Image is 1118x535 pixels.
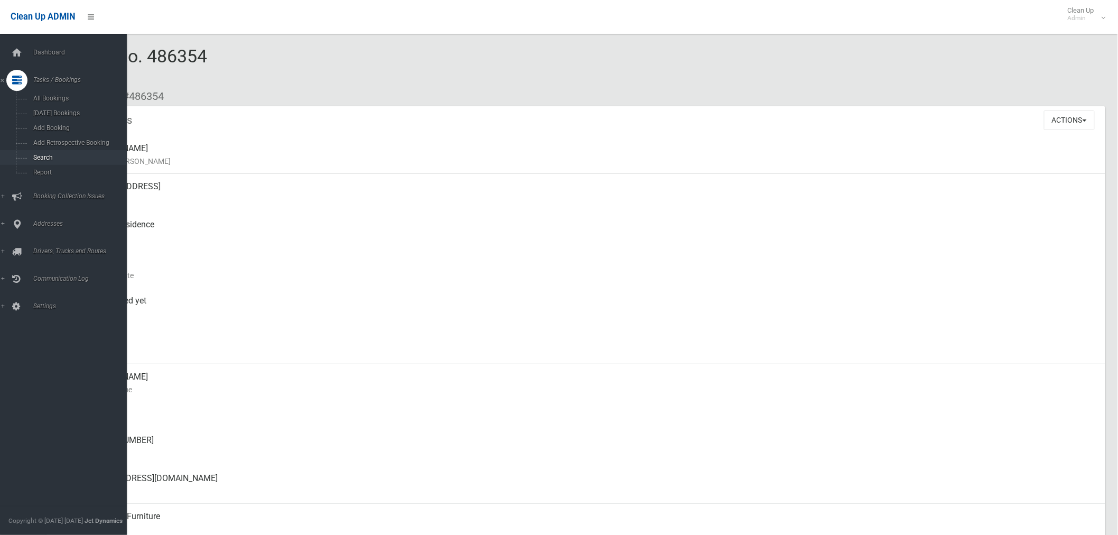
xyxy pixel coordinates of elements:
[30,192,136,200] span: Booking Collection Issues
[46,45,207,87] span: Booking No. 486354
[85,250,1097,288] div: [DATE]
[30,154,127,161] span: Search
[85,364,1097,402] div: [PERSON_NAME]
[30,302,136,310] span: Settings
[30,139,127,146] span: Add Retrospective Booking
[85,212,1097,250] div: Front of Residence
[85,193,1097,206] small: Address
[11,12,75,22] span: Clean Up ADMIN
[1044,110,1095,130] button: Actions
[30,109,127,117] span: [DATE] Bookings
[85,155,1097,168] small: Name of [PERSON_NAME]
[85,466,1097,504] div: [EMAIL_ADDRESS][DOMAIN_NAME]
[30,76,136,84] span: Tasks / Bookings
[30,247,136,255] span: Drivers, Trucks and Routes
[85,136,1097,174] div: [PERSON_NAME]
[115,87,164,106] li: #486354
[30,124,127,132] span: Add Booking
[85,383,1097,396] small: Contact Name
[30,220,136,227] span: Addresses
[1063,6,1105,22] span: Clean Up
[30,95,127,102] span: All Bookings
[85,307,1097,320] small: Collected At
[8,517,83,524] span: Copyright © [DATE]-[DATE]
[85,288,1097,326] div: Not collected yet
[85,326,1097,364] div: [DATE]
[85,269,1097,282] small: Collection Date
[85,485,1097,497] small: Email
[85,409,1097,421] small: Mobile
[30,275,136,282] span: Communication Log
[46,466,1105,504] a: [EMAIL_ADDRESS][DOMAIN_NAME]Email
[85,517,123,524] strong: Jet Dynamics
[30,169,127,176] span: Report
[85,428,1097,466] div: [PHONE_NUMBER]
[1068,14,1094,22] small: Admin
[85,174,1097,212] div: [STREET_ADDRESS]
[30,49,136,56] span: Dashboard
[85,345,1097,358] small: Zone
[85,231,1097,244] small: Pickup Point
[85,447,1097,459] small: Landline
